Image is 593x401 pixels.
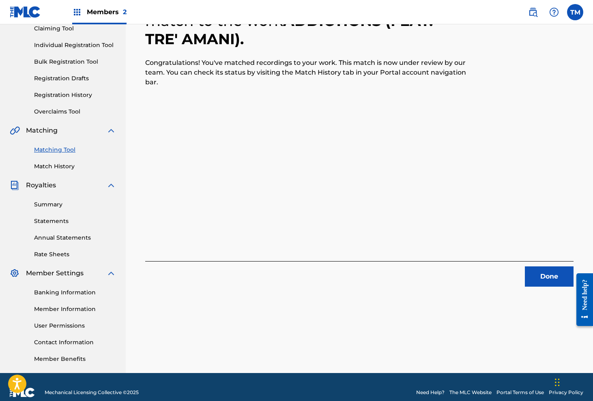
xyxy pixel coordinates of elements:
img: search [528,7,538,17]
img: Member Settings [10,268,19,278]
a: Bulk Registration Tool [34,58,116,66]
div: User Menu [567,4,583,20]
a: Portal Terms of Use [496,389,544,396]
img: Top Rightsholders [72,7,82,17]
img: logo [10,388,35,397]
span: Members [87,7,127,17]
span: Member Settings [26,268,84,278]
a: Public Search [525,4,541,20]
img: expand [106,126,116,135]
img: expand [106,268,116,278]
a: Member Benefits [34,355,116,363]
iframe: Resource Center [570,265,593,335]
img: help [549,7,559,17]
a: Member Information [34,305,116,313]
img: Matching [10,126,20,135]
a: Annual Statements [34,234,116,242]
img: Royalties [10,180,19,190]
a: Statements [34,217,116,225]
button: Done [525,266,574,287]
a: Claiming Tool [34,24,116,33]
a: Rate Sheets [34,250,116,259]
a: Match History [34,162,116,171]
div: Help [546,4,562,20]
a: Need Help? [416,389,445,396]
a: Banking Information [34,288,116,297]
a: Registration Drafts [34,74,116,83]
a: Individual Registration Tool [34,41,116,49]
a: User Permissions [34,322,116,330]
a: Registration History [34,91,116,99]
span: Royalties [26,180,56,190]
iframe: Chat Widget [552,362,593,401]
a: Privacy Policy [549,389,583,396]
img: MLC Logo [10,6,41,18]
p: Congratulations! You've matched recordings to your work. This match is now under review by our te... [145,58,466,87]
span: Matching [26,126,58,135]
div: Drag [555,370,560,395]
img: expand [106,180,116,190]
a: The MLC Website [449,389,492,396]
a: Overclaims Tool [34,107,116,116]
span: 2 [123,8,127,16]
a: Matching Tool [34,146,116,154]
span: Mechanical Licensing Collective © 2025 [45,389,139,396]
a: Contact Information [34,338,116,347]
a: Summary [34,200,116,209]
